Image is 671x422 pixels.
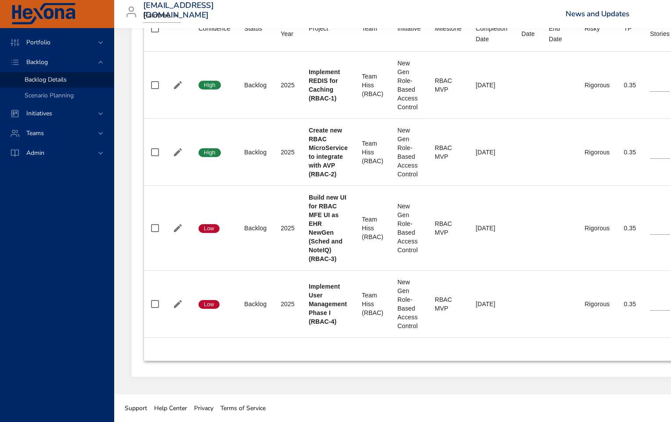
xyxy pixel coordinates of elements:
[624,81,636,89] div: 0.35
[435,76,462,94] div: RBAC MVP
[19,149,51,157] span: Admin
[476,13,507,44] div: Requested Completion Date
[362,215,383,241] div: Team Hiss (RBAC)
[198,81,221,89] span: High
[624,23,631,34] div: Sort
[397,23,421,34] div: Sort
[194,404,213,412] span: Privacy
[521,18,534,39] div: Sort
[121,398,151,418] a: Support
[476,224,507,232] div: [DATE]
[198,225,220,232] span: Low
[650,18,670,39] div: Sort
[125,404,147,412] span: Support
[624,300,636,308] div: 0.35
[198,300,220,308] span: Low
[584,224,610,232] div: Rigorous
[309,283,347,325] b: Implement User Management Phase I (RBAC-4)
[435,295,462,313] div: RBAC MVP
[397,202,421,254] div: New Gen Role-Based Access Control
[584,148,610,157] div: Rigorous
[19,129,51,137] span: Teams
[624,224,636,232] div: 0.35
[244,300,267,308] div: Backlog
[309,23,348,34] span: Project
[171,146,184,159] button: Edit Project Details
[584,23,610,34] span: Risky
[151,398,191,418] a: Help Center
[217,398,269,418] a: Terms of Service
[435,23,462,34] div: Milestone
[281,18,295,39] div: Plan Year
[198,149,221,157] span: High
[19,38,58,46] span: Portfolio
[476,13,507,44] div: Sort
[650,18,670,39] div: Total Stories
[19,109,59,118] span: Initiatives
[171,297,184,311] button: Edit Project Details
[244,23,262,34] div: Sort
[584,23,600,34] div: Risky
[244,148,267,157] div: Backlog
[397,59,421,111] div: New Gen Role-Based Access Control
[244,23,262,34] div: Status
[584,23,600,34] div: Sort
[362,23,383,34] span: Team
[244,23,267,34] span: Status
[435,219,462,237] div: RBAC MVP
[143,1,214,20] h3: [EMAIL_ADDRESS][DOMAIN_NAME]
[584,300,610,308] div: Rigorous
[549,13,570,44] div: Original End Date
[309,68,340,102] b: Implement REDIS for Caching (RBAC-1)
[362,139,383,165] div: Team Hiss (RBAC)
[281,81,295,89] div: 2025
[191,398,217,418] a: Privacy
[244,81,267,89] div: Backlog
[584,81,610,89] div: Rigorous
[362,72,383,98] div: Team Hiss (RBAC)
[309,127,348,178] b: Create new RBAC MicroService to integrate with AVP (RBAC-2)
[624,148,636,157] div: 0.35
[154,404,187,412] span: Help Center
[220,404,266,412] span: Terms of Service
[624,23,631,34] div: TP
[476,300,507,308] div: [DATE]
[309,23,328,34] div: Project
[435,23,462,34] div: Sort
[476,81,507,89] div: [DATE]
[476,148,507,157] div: [DATE]
[19,58,55,66] span: Backlog
[198,23,230,34] div: Confidence
[362,291,383,317] div: Team Hiss (RBAC)
[25,75,67,84] span: Backlog Details
[171,79,184,92] button: Edit Project Details
[566,9,629,19] a: News and Updates
[309,194,346,262] b: Build new UI for RBAC MFE UI as EHR NewGen (Sched and NoteIQ) (RBAC-3)
[281,148,295,157] div: 2025
[397,23,421,34] div: Initiative
[362,23,377,34] div: Sort
[143,9,181,23] div: Raintree
[397,278,421,330] div: New Gen Role-Based Access Control
[171,222,184,235] button: Edit Project Details
[198,23,230,34] div: Sort
[281,18,295,39] div: Sort
[281,224,295,232] div: 2025
[397,126,421,179] div: New Gen Role-Based Access Control
[549,13,570,44] div: Sort
[624,23,636,34] span: TP
[309,23,328,34] div: Sort
[435,143,462,161] div: RBAC MVP
[521,18,534,39] div: Start Date
[281,300,295,308] div: 2025
[244,224,267,232] div: Backlog
[25,91,74,100] span: Scenario Planning
[362,23,377,34] div: Team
